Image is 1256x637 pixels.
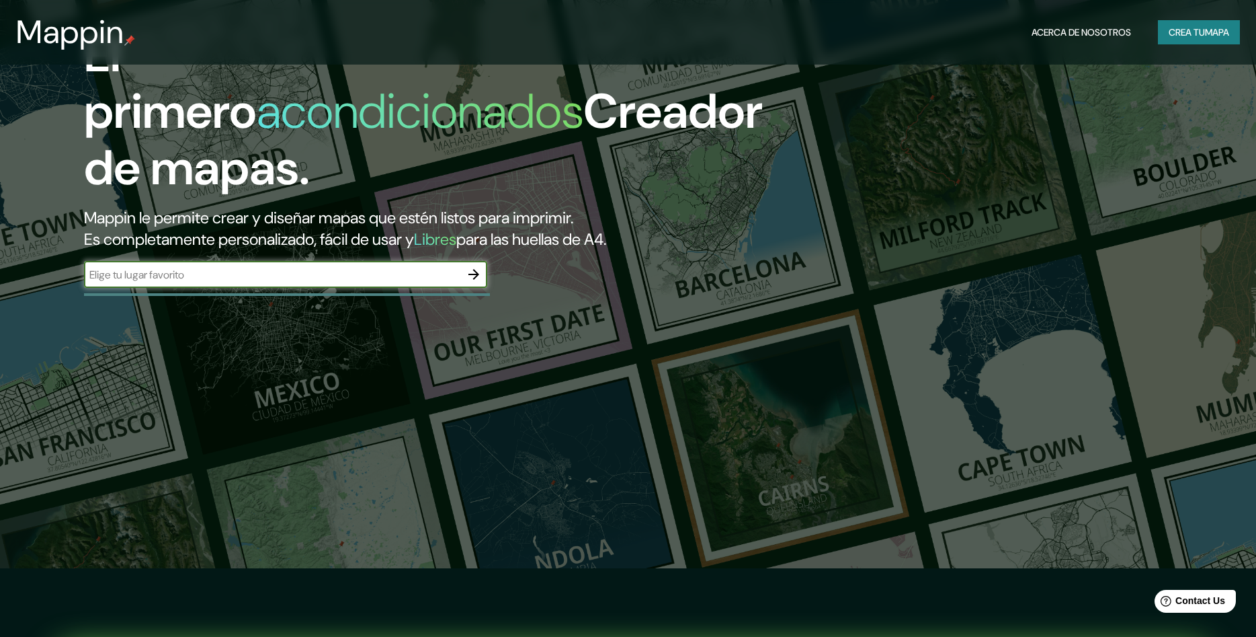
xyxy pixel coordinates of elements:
h2: Mappin le permite crear y diseñar mapas que estén listos para imprimir. Es completamente personal... [84,207,712,250]
h5: Libres [414,229,456,250]
h1: acondicionados [257,80,583,143]
h3: Mappin [16,13,124,51]
input: Elige tu lugar favorito [84,267,460,283]
button: Crea tuMapa [1158,20,1240,45]
img: mapapin-pin [124,35,135,46]
h1: El primero Creador de mapas. [84,27,763,207]
iframe: Help widget launcher [1136,585,1241,622]
button: Acerca de Nosotros [1026,20,1136,45]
